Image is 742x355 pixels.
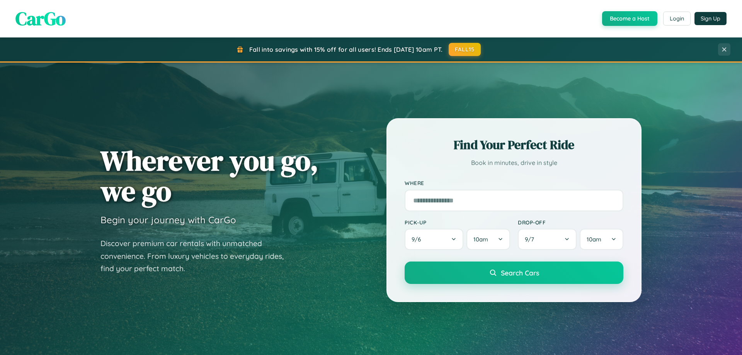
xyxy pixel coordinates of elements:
[100,145,318,206] h1: Wherever you go, we go
[518,229,577,250] button: 9/7
[694,12,727,25] button: Sign Up
[15,6,66,31] span: CarGo
[100,237,294,275] p: Discover premium car rentals with unmatched convenience. From luxury vehicles to everyday rides, ...
[525,236,538,243] span: 9 / 7
[412,236,425,243] span: 9 / 6
[473,236,488,243] span: 10am
[405,157,623,168] p: Book in minutes, drive in style
[100,214,236,226] h3: Begin your journey with CarGo
[405,136,623,153] h2: Find Your Perfect Ride
[663,12,691,25] button: Login
[602,11,657,26] button: Become a Host
[466,229,510,250] button: 10am
[405,229,463,250] button: 9/6
[405,262,623,284] button: Search Cars
[405,219,510,226] label: Pick-up
[587,236,601,243] span: 10am
[449,43,481,56] button: FALL15
[249,46,443,53] span: Fall into savings with 15% off for all users! Ends [DATE] 10am PT.
[518,219,623,226] label: Drop-off
[501,268,539,277] span: Search Cars
[580,229,623,250] button: 10am
[405,180,623,187] label: Where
